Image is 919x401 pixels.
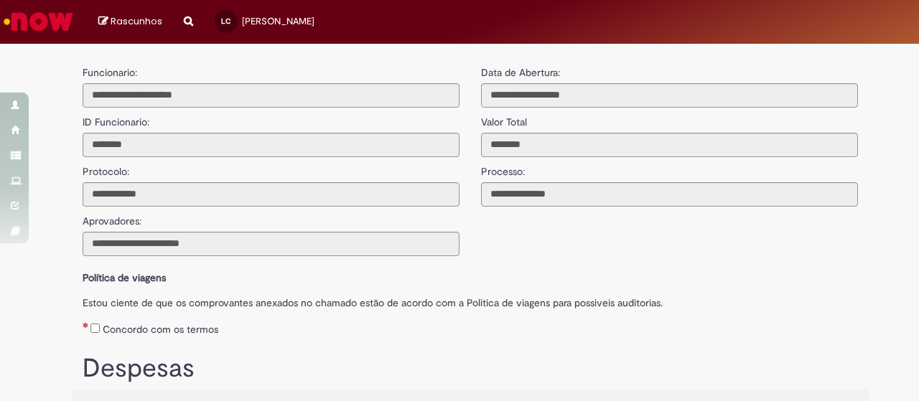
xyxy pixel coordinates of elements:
[83,207,141,228] label: Aprovadores:
[83,65,137,80] label: Funcionario:
[83,288,858,310] label: Estou ciente de que os comprovantes anexados no chamado estão de acordo com a Politica de viagens...
[83,354,858,383] h1: Despesas
[221,16,230,26] span: LC
[1,7,75,36] img: ServiceNow
[481,108,527,129] label: Valor Total
[83,108,149,129] label: ID Funcionario:
[481,65,560,80] label: Data de Abertura:
[103,322,218,336] label: Concordo com os termos
[242,15,314,27] span: [PERSON_NAME]
[98,15,162,29] a: Rascunhos
[83,271,166,284] b: Política de viagens
[111,14,162,28] span: Rascunhos
[481,157,525,179] label: Processo:
[83,157,129,179] label: Protocolo:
